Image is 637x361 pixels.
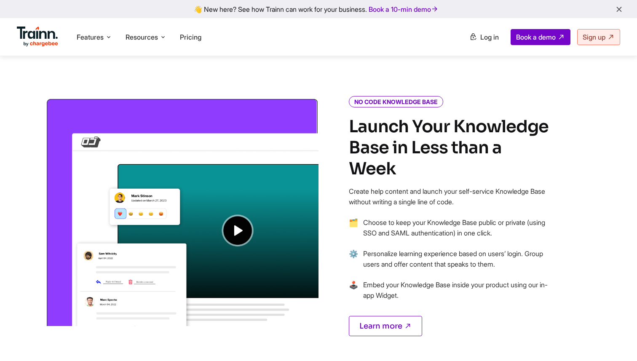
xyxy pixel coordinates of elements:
a: Sign up [577,29,620,45]
i: NO CODE KNOWLEDGE BASE [349,96,443,107]
p: Embed your Knowledge Base inside your product using our in-app Widget. [363,280,551,301]
iframe: Chat Widget [595,321,637,361]
span: → [349,249,358,280]
div: 👋 New here? See how Trainn can work for your business. [5,5,632,13]
a: Log in [464,29,504,45]
p: Personalize learning experience based on users’ login. Group users and offer content that speaks ... [363,249,551,270]
span: → [349,217,358,249]
span: Book a demo [516,33,556,41]
a: Book a 10-min demo [367,3,440,15]
span: → [349,280,358,311]
img: Trainn Logo [17,27,58,47]
h2: Launch Your Knowledge Base in Less than a Week [349,116,551,179]
img: Group videos into a Video Hub [45,98,318,326]
span: Sign up [583,33,605,41]
a: Pricing [180,33,201,41]
p: Create help content and launch your self-service Knowledge Base without writing a single line of ... [349,186,551,207]
span: Resources [126,32,158,42]
a: Book a demo [511,29,570,45]
p: Choose to keep your Knowledge Base public or private (using SSO and SAML authentication) in one c... [363,217,551,238]
span: Log in [480,33,499,41]
a: Learn more [349,316,422,336]
span: Features [77,32,104,42]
